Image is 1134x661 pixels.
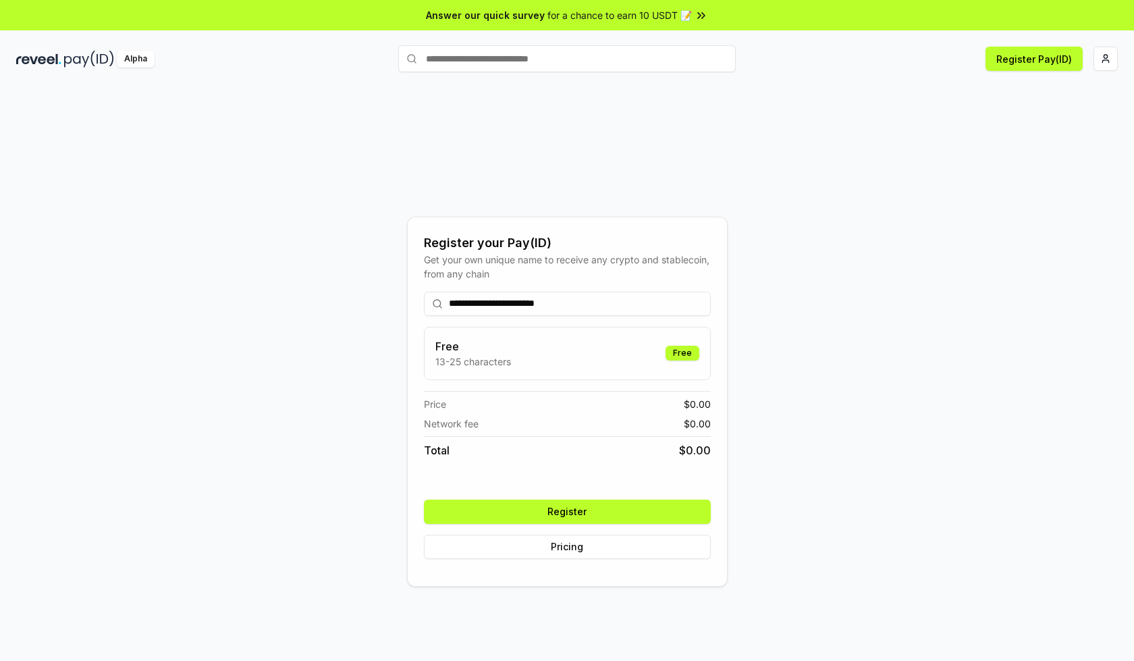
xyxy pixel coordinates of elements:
div: Free [666,346,699,361]
span: for a chance to earn 10 USDT 📝 [547,8,692,22]
span: $ 0.00 [684,417,711,431]
span: Total [424,442,450,458]
img: reveel_dark [16,51,61,68]
button: Register [424,500,711,524]
span: Network fee [424,417,479,431]
img: pay_id [64,51,114,68]
div: Alpha [117,51,155,68]
span: Answer our quick survey [426,8,545,22]
div: Get your own unique name to receive any crypto and stablecoin, from any chain [424,253,711,281]
span: Price [424,397,446,411]
div: Register your Pay(ID) [424,234,711,253]
button: Register Pay(ID) [986,47,1083,71]
h3: Free [435,338,511,354]
span: $ 0.00 [684,397,711,411]
p: 13-25 characters [435,354,511,369]
span: $ 0.00 [679,442,711,458]
button: Pricing [424,535,711,559]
